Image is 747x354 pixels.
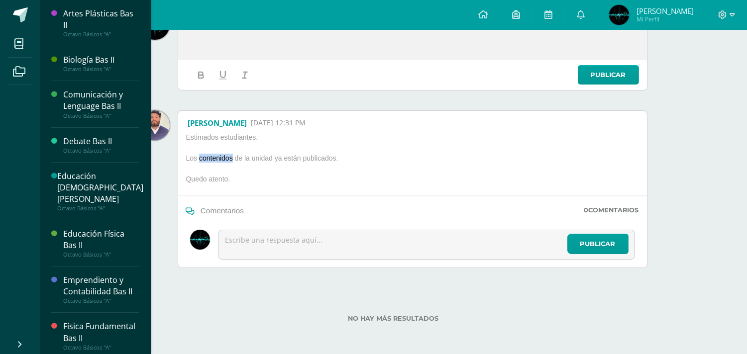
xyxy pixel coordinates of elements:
p: Los contenidos de la unidad ya están publicados. [182,154,360,167]
span: Publicar [580,235,616,253]
p: Quedo atento. [182,175,360,187]
a: Publicar [578,65,639,85]
a: Biología Bas IIOctavo Básicos "A" [63,54,139,73]
span: [DATE] 12:31 PM [251,118,306,128]
img: b24eb43bdcb81c515ee16569479ce8c1.png [609,5,629,25]
a: Educación [DEMOGRAPHIC_DATA][PERSON_NAME]Octavo Básicos "A" [57,171,143,212]
div: Comunicación y Lenguage Bas II [63,89,139,112]
span: Comentarios [201,206,244,215]
a: Emprendiento y Contabilidad Bas IIOctavo Básicos "A" [63,274,139,304]
label: No hay más resultados [140,315,647,322]
div: Octavo Básicos "A" [63,297,139,304]
div: Debate Bas II [63,136,139,147]
div: Octavo Básicos "A" [63,112,139,119]
div: Educación Física Bas II [63,228,139,251]
div: Emprendiento y Contabilidad Bas II [63,274,139,297]
a: Debate Bas IIOctavo Básicos "A" [63,136,139,154]
div: Octavo Básicos "A" [63,31,139,38]
div: Física Fundamental Bas II [63,321,139,344]
div: Educación [DEMOGRAPHIC_DATA][PERSON_NAME] [57,171,143,205]
div: Octavo Básicos "A" [57,205,143,212]
img: b24eb43bdcb81c515ee16569479ce8c1.png [190,230,210,250]
strong: 0 [584,206,589,214]
div: Octavo Básicos "A" [63,251,139,258]
p: Estimados estudiantes. [182,133,360,146]
a: Artes Plásticas Bas IIOctavo Básicos "A" [63,8,139,38]
a: Comunicación y Lenguage Bas IIOctavo Básicos "A" [63,89,139,119]
img: 3c88fd5534d10fcfcc6911e8303bbf43.png [140,110,170,140]
span: [PERSON_NAME] [637,6,694,16]
span: Mi Perfil [637,15,694,23]
div: Artes Plásticas Bas II [63,8,139,31]
label: Comentarios [584,206,639,214]
div: Octavo Básicos "A" [63,147,139,154]
div: Octavo Básicos "A" [63,66,139,73]
a: [PERSON_NAME] [188,118,247,128]
div: Biología Bas II [63,54,139,66]
a: Educación Física Bas IIOctavo Básicos "A" [63,228,139,258]
a: Física Fundamental Bas IIOctavo Básicos "A" [63,321,139,351]
div: Octavo Básicos "A" [63,344,139,351]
